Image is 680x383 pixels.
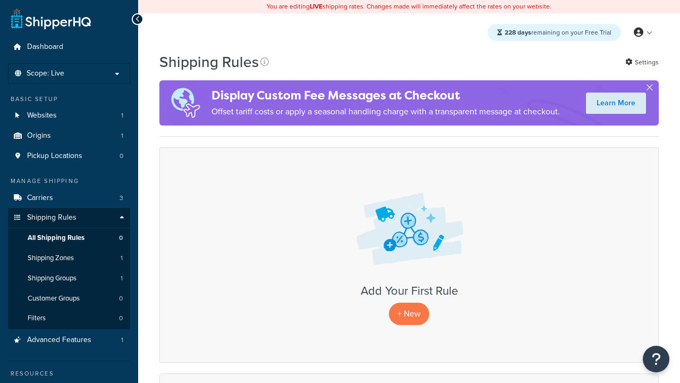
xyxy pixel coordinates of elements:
a: ShipperHQ Home [11,8,91,29]
span: Customer Groups [28,294,80,303]
p: Offset tariff costs or apply a seasonal handling charge with a transparent message at checkout. [211,104,560,119]
div: Basic Setup [8,95,130,104]
div: Resources [8,369,130,378]
li: Shipping Zones [8,248,130,268]
a: Learn More [586,93,646,114]
span: Advanced Features [27,336,91,345]
a: Settings [625,55,659,70]
span: Dashboard [27,43,63,52]
li: Advanced Features [8,330,130,350]
span: 1 [121,336,123,345]
li: Pickup Locations [8,146,130,166]
h4: Display Custom Fee Messages at Checkout [211,87,560,104]
strong: 228 days [505,28,531,37]
b: LIVE [310,2,322,11]
span: 1 [121,131,123,140]
a: Shipping Zones 1 [8,248,130,268]
a: Origins 1 [8,126,130,146]
li: Filters [8,309,130,328]
img: duties-banner-06bc72dcb5fe05cb3f9472aba00be2ae8eb53ab6f0d8bb03d382ba314ac3c341.png [159,80,211,126]
a: Customer Groups 0 [8,289,130,309]
p: + New [389,303,429,324]
span: 0 [119,314,123,323]
a: Pickup Locations 0 [8,146,130,166]
span: All Shipping Rules [28,234,84,243]
span: 0 [119,294,123,303]
span: Scope: Live [27,69,64,78]
h3: Add Your First Rule [171,285,648,297]
div: Manage Shipping [8,177,130,186]
a: Advanced Features 1 [8,330,130,350]
li: Customer Groups [8,289,130,309]
a: All Shipping Rules 0 [8,228,130,248]
div: remaining on your Free Trial [488,24,621,41]
li: Websites [8,106,130,126]
span: 0 [120,152,123,161]
a: Shipping Groups 1 [8,269,130,288]
h1: Shipping Rules [159,52,259,72]
span: 0 [119,234,123,243]
span: 1 [121,274,123,283]
li: All Shipping Rules [8,228,130,248]
span: Filters [28,314,46,323]
span: Shipping Zones [28,254,74,263]
li: Shipping Groups [8,269,130,288]
span: Shipping Rules [27,213,76,222]
a: Dashboard [8,37,130,57]
li: Origins [8,126,130,146]
span: Websites [27,111,57,120]
a: Shipping Rules [8,208,130,228]
span: Pickup Locations [27,152,82,161]
span: Shipping Groups [28,274,76,283]
span: Carriers [27,194,53,203]
li: Carriers [8,188,130,208]
a: Filters 0 [8,309,130,328]
a: Websites 1 [8,106,130,126]
a: Carriers 3 [8,188,130,208]
button: Open Resource Center [643,346,669,372]
span: 1 [121,254,123,263]
span: Origins [27,131,51,140]
li: Shipping Rules [8,208,130,329]
span: 1 [121,111,123,120]
span: 3 [120,194,123,203]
